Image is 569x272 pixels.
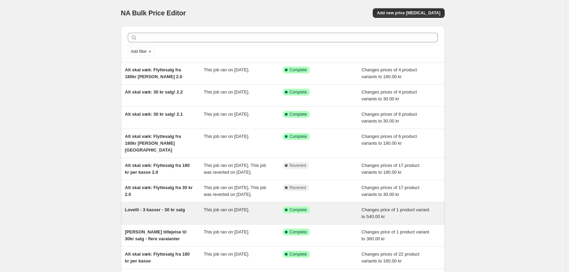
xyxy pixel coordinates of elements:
span: This job ran on [DATE]. [204,67,249,72]
span: Changes prices of 17 product variants to 30.00 kr [362,185,419,197]
span: This job ran on [DATE]. [204,207,249,212]
span: Alt skal væk: 30 kr salg! 2.2 [125,89,183,95]
span: Add new price [MEDICAL_DATA] [377,10,440,16]
span: This job ran on [DATE]. [204,89,249,95]
span: Complete [290,112,307,117]
span: Alt skal væk: Flyttesalg fra 180 kr per kasse [125,252,190,263]
span: Reverted [290,185,306,190]
span: Changes prices of 22 product variants to 180.00 kr [362,252,419,263]
span: Lovelli - 3 kasser - 30 kr salg [125,207,185,212]
span: Alt skal væk: 30 kr salg! 2.1 [125,112,183,117]
span: This job ran on [DATE]. [204,252,249,257]
span: Changes prices of 6 product variants to 30.00 kr [362,112,417,124]
button: Add filter [128,47,155,56]
span: Alt skal væk: Flyttesalg fra 30 kr 2.0 [125,185,193,197]
span: Complete [290,229,307,235]
span: NA Bulk Price Editor [121,9,186,17]
span: This job ran on [DATE]. [204,134,249,139]
span: Changes prices of 4 product variants to 30.00 kr [362,89,417,101]
span: Alt skal væk: Flyttesalg fra 180 kr per kasse 2.0 [125,163,190,175]
span: This job ran on [DATE]. [204,229,249,234]
span: This job ran on [DATE]. This job was reverted on [DATE]. [204,163,266,175]
span: Complete [290,89,307,95]
span: Complete [290,134,307,139]
span: This job ran on [DATE]. This job was reverted on [DATE]. [204,185,266,197]
span: Changes price of 1 product variant to 360.00 kr [362,229,429,241]
span: Changes price of 1 product variant to 540.00 kr [362,207,429,219]
span: Complete [290,252,307,257]
span: Complete [290,67,307,73]
span: Changes prices of 4 product variants to 180.00 kr [362,67,417,79]
span: Changes prices of 17 product variants to 180.00 kr [362,163,419,175]
span: Alt skal væk: Flyttesalg fra 180kr [PERSON_NAME] 2.0 [125,67,182,79]
span: Changes prices of 6 product variants to 180.00 kr [362,134,417,146]
span: Complete [290,207,307,213]
span: Alt skal væk: Flyttesalg fra 180kr [PERSON_NAME] [GEOGRAPHIC_DATA] [125,134,181,153]
span: Add filter [131,49,147,54]
span: This job ran on [DATE]. [204,112,249,117]
button: Add new price [MEDICAL_DATA] [373,8,444,18]
span: Reverted [290,163,306,168]
span: [PERSON_NAME] tilføjelse til 30kr salg - flere varaianter [125,229,187,241]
